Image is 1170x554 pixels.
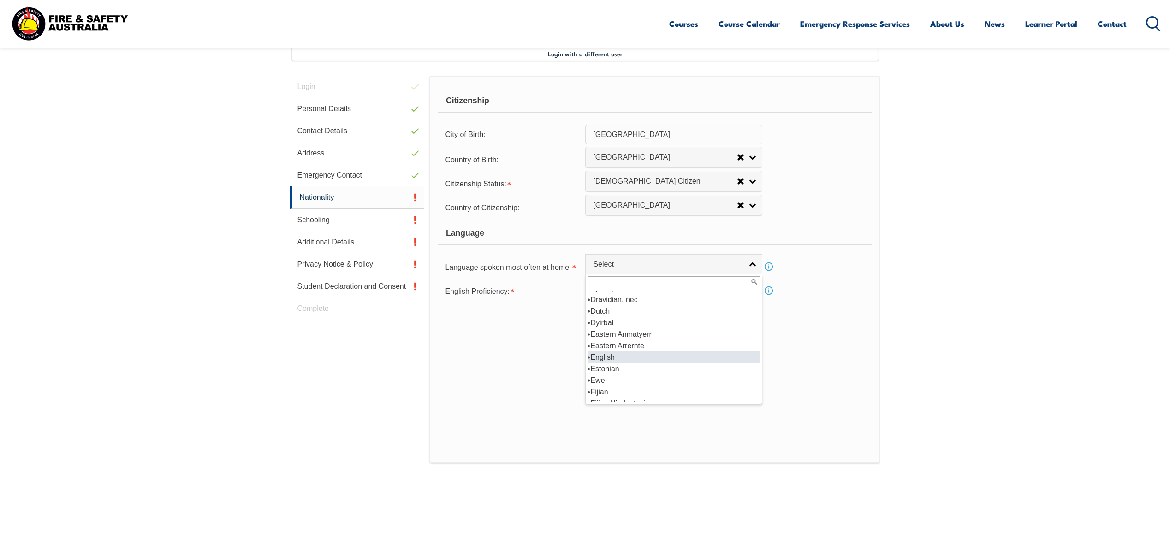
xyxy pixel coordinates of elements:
[1025,12,1077,36] a: Learner Portal
[588,398,760,409] li: Fijian Hindustani
[290,231,425,253] a: Additional Details
[588,328,760,340] li: Eastern Anmatyerr
[930,12,964,36] a: About Us
[290,209,425,231] a: Schooling
[445,180,506,188] span: Citizenship Status:
[588,363,760,375] li: Estonian
[445,156,499,164] span: Country of Birth:
[985,12,1005,36] a: News
[290,120,425,142] a: Contact Details
[800,12,910,36] a: Emergency Response Services
[593,201,737,210] span: [GEOGRAPHIC_DATA]
[290,98,425,120] a: Personal Details
[290,253,425,275] a: Privacy Notice & Policy
[290,164,425,186] a: Emergency Contact
[290,142,425,164] a: Address
[438,89,872,113] div: Citizenship
[438,126,585,143] div: City of Birth:
[593,260,742,269] span: Select
[588,317,760,328] li: Dyirbal
[445,287,510,295] span: English Proficiency:
[588,351,760,363] li: English
[762,284,775,297] a: Info
[588,386,760,398] li: Fijian
[548,50,623,57] span: Login with a different user
[290,275,425,298] a: Student Declaration and Consent
[438,257,585,276] div: Language spoken most often at home is required.
[593,177,737,186] span: [DEMOGRAPHIC_DATA] Citizen
[719,12,780,36] a: Course Calendar
[445,263,571,271] span: Language spoken most often at home:
[438,174,585,192] div: Citizenship Status is required.
[290,186,425,209] a: Nationality
[588,294,760,305] li: Dravidian, nec
[588,305,760,317] li: Dutch
[588,375,760,386] li: Ewe
[445,204,519,212] span: Country of Citizenship:
[762,260,775,273] a: Info
[593,153,737,162] span: [GEOGRAPHIC_DATA]
[438,281,585,300] div: English Proficiency is required.
[1098,12,1127,36] a: Contact
[669,12,698,36] a: Courses
[588,340,760,351] li: Eastern Arrernte
[438,222,872,245] div: Language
